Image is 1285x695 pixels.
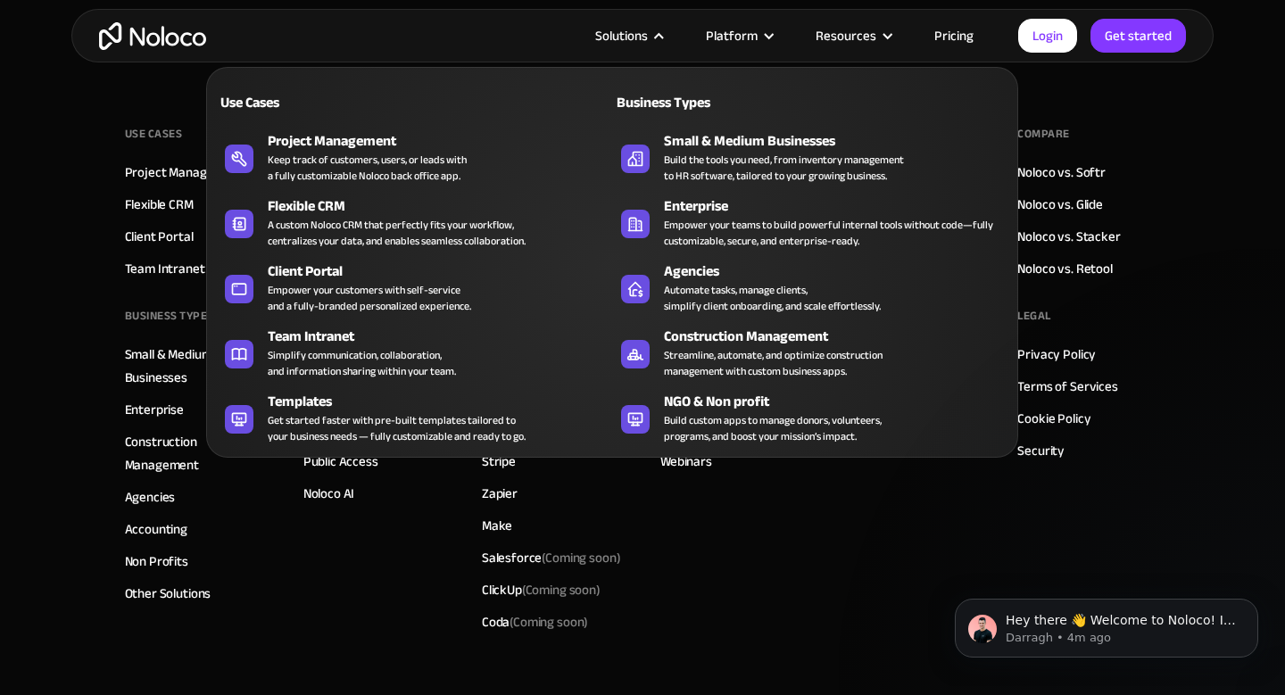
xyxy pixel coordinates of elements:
[125,398,185,421] a: Enterprise
[216,81,612,122] a: Use Cases
[125,161,236,184] a: Project Managment
[612,92,803,113] div: Business Types
[216,92,407,113] div: Use Cases
[664,282,881,314] div: Automate tasks, manage clients, simplify client onboarding, and scale effortlessly.
[664,130,1016,152] div: Small & Medium Businesses
[216,387,612,448] a: TemplatesGet started faster with pre-built templates tailored toyour business needs — fully custo...
[482,610,588,633] div: Coda
[216,127,612,187] a: Project ManagementKeep track of customers, users, or leads witha fully customizable Noloco back o...
[612,387,1008,448] a: NGO & Non profitBuild custom apps to manage donors, volunteers,programs, and boost your mission’s...
[482,546,621,569] div: Salesforce
[268,261,620,282] div: Client Portal
[268,326,620,347] div: Team Intranet
[1018,19,1077,53] a: Login
[268,130,620,152] div: Project Management
[595,24,648,47] div: Solutions
[1017,257,1112,280] a: Noloco vs. Retool
[1017,407,1090,430] a: Cookie Policy
[522,577,601,602] span: (Coming soon)
[303,450,378,473] a: Public Access
[125,582,211,605] a: Other Solutions
[573,24,684,47] div: Solutions
[1017,302,1051,329] div: Legal
[664,217,999,249] div: Empower your teams to build powerful internal tools without code—fully customizable, secure, and ...
[125,343,268,389] a: Small & Medium Businesses
[125,517,188,541] a: Accounting
[303,482,355,505] a: Noloco AI
[664,347,883,379] div: Streamline, automate, and optimize construction management with custom business apps.
[125,120,183,147] div: Use Cases
[206,42,1018,458] nav: Solutions
[664,152,904,184] div: Build the tools you need, from inventory management to HR software, tailored to your growing busi...
[1090,19,1186,53] a: Get started
[125,257,205,280] a: Team Intranet
[612,81,1008,122] a: Business Types
[664,195,1016,217] div: Enterprise
[664,412,882,444] div: Build custom apps to manage donors, volunteers, programs, and boost your mission’s impact.
[482,514,512,537] a: Make
[216,192,612,252] a: Flexible CRMA custom Noloco CRM that perfectly fits your workflow,centralizes your data, and enab...
[125,225,194,248] a: Client Portal
[125,193,194,216] a: Flexible CRM
[268,217,526,249] div: A custom Noloco CRM that perfectly fits your workflow, centralizes your data, and enables seamles...
[1017,120,1070,147] div: Compare
[99,22,206,50] a: home
[1017,161,1106,184] a: Noloco vs. Softr
[1017,193,1103,216] a: Noloco vs. Glide
[268,347,456,379] div: Simplify communication, collaboration, and information sharing within your team.
[125,550,188,573] a: Non Profits
[125,302,214,329] div: BUSINESS TYPES
[268,412,526,444] div: Get started faster with pre-built templates tailored to your business needs — fully customizable ...
[216,257,612,318] a: Client PortalEmpower your customers with self-serviceand a fully-branded personalized experience.
[664,261,1016,282] div: Agencies
[482,482,518,505] a: Zapier
[1017,375,1117,398] a: Terms of Services
[268,152,467,184] div: Keep track of customers, users, or leads with a fully customizable Noloco back office app.
[125,485,176,509] a: Agencies
[1017,439,1065,462] a: Security
[542,545,620,570] span: (Coming soon)
[612,127,1008,187] a: Small & Medium BusinessesBuild the tools you need, from inventory managementto HR software, tailo...
[706,24,758,47] div: Platform
[928,561,1285,686] iframe: Intercom notifications message
[793,24,912,47] div: Resources
[482,578,601,601] div: ClickUp
[482,450,516,473] a: Stripe
[268,282,471,314] div: Empower your customers with self-service and a fully-branded personalized experience.
[612,322,1008,383] a: Construction ManagementStreamline, automate, and optimize constructionmanagement with custom busi...
[510,609,588,634] span: (Coming soon)
[664,326,1016,347] div: Construction Management
[125,430,268,476] a: Construction Management
[912,24,996,47] a: Pricing
[216,322,612,383] a: Team IntranetSimplify communication, collaboration,and information sharing within your team.
[664,391,1016,412] div: NGO & Non profit
[660,450,712,473] a: Webinars
[1017,225,1120,248] a: Noloco vs. Stacker
[268,195,620,217] div: Flexible CRM
[612,257,1008,318] a: AgenciesAutomate tasks, manage clients,simplify client onboarding, and scale effortlessly.
[684,24,793,47] div: Platform
[816,24,876,47] div: Resources
[268,391,620,412] div: Templates
[1017,343,1096,366] a: Privacy Policy
[612,192,1008,252] a: EnterpriseEmpower your teams to build powerful internal tools without code—fully customizable, se...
